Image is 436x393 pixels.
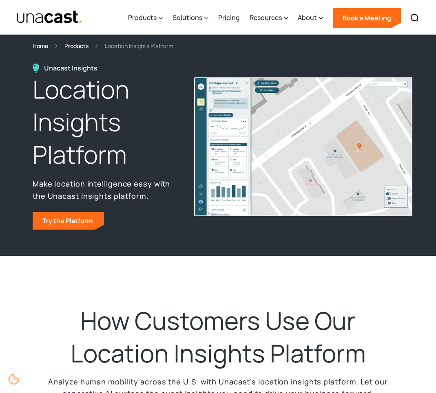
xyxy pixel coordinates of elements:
[4,369,24,389] div: Cookie Preferences
[33,212,104,230] a: Try the Platform
[33,305,403,370] h2: How Customers Use Our Location Insights Platform
[250,1,288,35] div: Resources
[128,1,163,35] div: Products
[64,41,89,50] a: Products
[33,73,181,171] h1: Location Insights Platform
[173,13,202,22] div: Solutions
[250,13,282,22] div: Resources
[128,13,157,22] div: Products
[33,64,39,73] img: Location Insights Platform icon
[298,1,323,35] div: About
[33,178,181,202] p: Make location intelligence easy with the Unacast Insights platform.
[16,10,83,24] img: Unacast text logo
[173,1,208,35] div: Solutions
[194,77,412,216] img: An image of the unacast UI. Shows a map of a pet supermarket along with relevant data in the side...
[298,13,317,22] div: About
[16,10,83,24] a: home
[410,13,420,23] img: Search icon
[33,41,48,50] a: Home
[333,8,401,28] a: Book a Meeting
[218,1,240,35] a: Pricing
[44,64,102,73] div: Unacast Insights
[105,41,173,50] div: Location Insights Platform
